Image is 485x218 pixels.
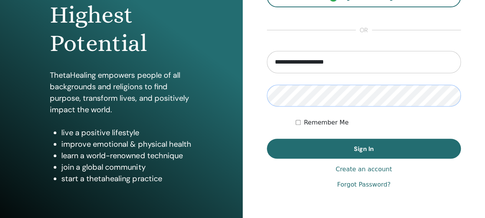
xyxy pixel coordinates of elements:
li: improve emotional & physical health [61,138,192,150]
li: learn a world-renowned technique [61,150,192,161]
label: Remember Me [304,118,349,127]
a: Create an account [335,165,392,174]
span: Sign In [354,145,374,153]
button: Sign In [267,139,461,159]
div: Keep me authenticated indefinitely or until I manually logout [296,118,461,127]
li: start a thetahealing practice [61,173,192,184]
li: live a positive lifestyle [61,127,192,138]
a: Forgot Password? [337,180,390,189]
li: join a global community [61,161,192,173]
p: ThetaHealing empowers people of all backgrounds and religions to find purpose, transform lives, a... [50,69,192,115]
span: or [356,26,372,35]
